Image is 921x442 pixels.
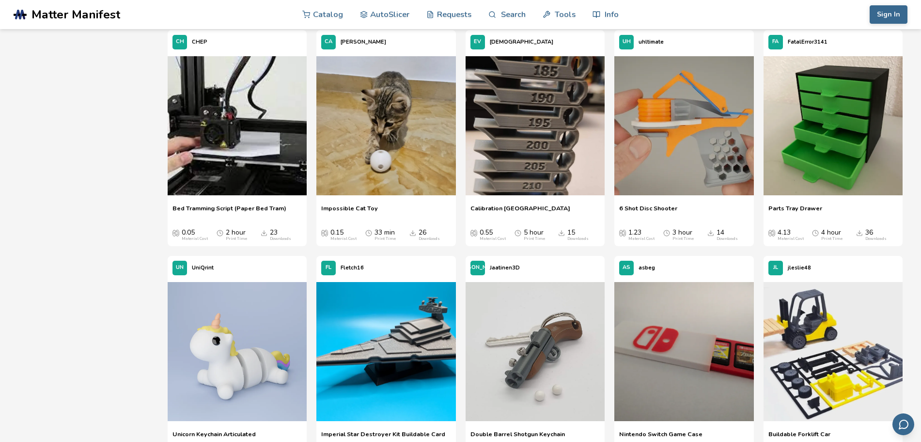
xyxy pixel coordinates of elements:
[480,229,506,241] div: 0.55
[172,205,286,219] a: Bed Tramming Script (Paper Bed Tram)
[717,229,738,241] div: 14
[623,265,630,271] span: AS
[326,265,331,271] span: FL
[707,229,714,237] span: Downloads
[567,229,589,241] div: 15
[663,229,670,237] span: Average Print Time
[778,229,804,241] div: 4.13
[341,37,386,47] p: [PERSON_NAME]
[672,229,694,241] div: 3 hour
[524,237,545,241] div: Print Time
[470,229,477,237] span: Average Cost
[515,229,521,237] span: Average Print Time
[623,39,631,45] span: UH
[217,229,223,237] span: Average Print Time
[558,229,565,237] span: Downloads
[639,37,664,47] p: uhltimate
[176,265,184,271] span: UN
[490,263,520,273] p: Jaatinen3D
[821,237,843,241] div: Print Time
[628,229,655,241] div: 1.23
[567,237,589,241] div: Downloads
[470,205,570,219] a: Calibration [GEOGRAPHIC_DATA]
[490,37,553,47] p: [DEMOGRAPHIC_DATA]
[31,8,120,21] span: Matter Manifest
[365,229,372,237] span: Average Print Time
[628,237,655,241] div: Material Cost
[270,237,291,241] div: Downloads
[226,229,247,241] div: 2 hour
[375,229,396,241] div: 33 min
[172,229,179,237] span: Average Cost
[182,229,208,241] div: 0.05
[619,229,626,237] span: Average Cost
[192,263,214,273] p: UniQrint
[321,229,328,237] span: Average Cost
[330,237,357,241] div: Material Cost
[182,237,208,241] div: Material Cost
[821,229,843,241] div: 4 hour
[330,229,357,241] div: 0.15
[409,229,416,237] span: Downloads
[419,229,440,241] div: 26
[870,5,907,24] button: Sign In
[892,413,914,435] button: Send feedback via email
[192,37,207,47] p: CHEP
[717,237,738,241] div: Downloads
[778,237,804,241] div: Material Cost
[226,237,247,241] div: Print Time
[325,39,332,45] span: CA
[176,39,184,45] span: CH
[865,237,887,241] div: Downloads
[375,237,396,241] div: Print Time
[773,265,778,271] span: JL
[768,229,775,237] span: Average Cost
[788,37,827,47] p: FatalError3141
[341,263,364,273] p: Fletch16
[419,237,440,241] div: Downloads
[524,229,545,241] div: 5 hour
[812,229,819,237] span: Average Print Time
[788,263,811,273] p: jleslie48
[865,229,887,241] div: 36
[639,263,655,273] p: asbeg
[261,229,267,237] span: Downloads
[772,39,779,45] span: FA
[321,205,378,219] a: Impossible Cat Toy
[455,265,500,271] span: [PERSON_NAME]
[856,229,863,237] span: Downloads
[619,205,677,219] a: 6 Shot Disc Shooter
[270,229,291,241] div: 23
[474,39,481,45] span: EV
[768,205,822,219] a: Parts Tray Drawer
[480,237,506,241] div: Material Cost
[672,237,694,241] div: Print Time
